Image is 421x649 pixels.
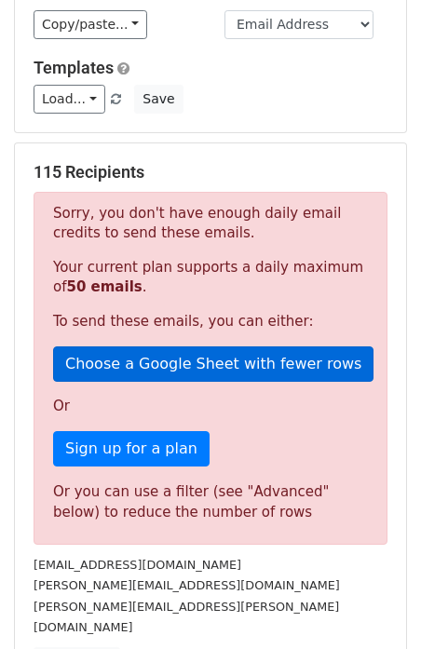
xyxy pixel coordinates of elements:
[34,578,340,592] small: [PERSON_NAME][EMAIL_ADDRESS][DOMAIN_NAME]
[34,600,339,635] small: [PERSON_NAME][EMAIL_ADDRESS][PERSON_NAME][DOMAIN_NAME]
[53,312,368,331] p: To send these emails, you can either:
[53,481,368,523] div: Or you can use a filter (see "Advanced" below) to reduce the number of rows
[53,346,373,382] a: Choose a Google Sheet with fewer rows
[34,162,387,183] h5: 115 Recipients
[34,85,105,114] a: Load...
[34,10,147,39] a: Copy/paste...
[53,204,368,243] p: Sorry, you don't have enough daily email credits to send these emails.
[328,560,421,649] iframe: Chat Widget
[53,397,368,416] p: Or
[66,278,142,295] strong: 50 emails
[134,85,183,114] button: Save
[34,58,114,77] a: Templates
[34,558,241,572] small: [EMAIL_ADDRESS][DOMAIN_NAME]
[53,258,368,297] p: Your current plan supports a daily maximum of .
[53,431,210,466] a: Sign up for a plan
